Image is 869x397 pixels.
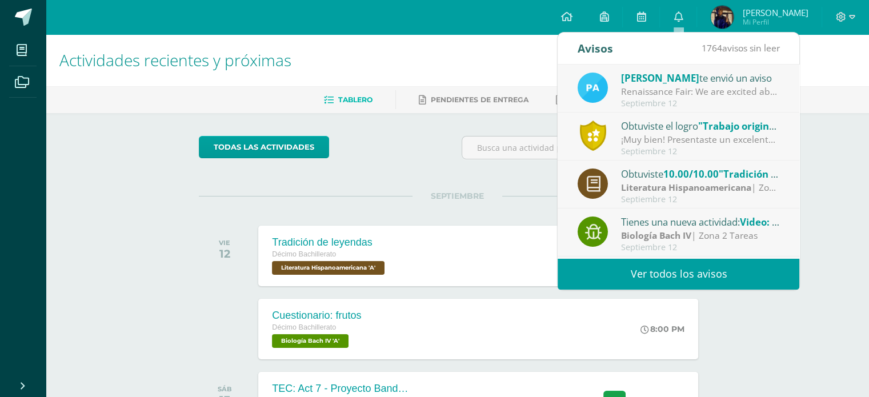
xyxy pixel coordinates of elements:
[621,99,780,109] div: Septiembre 12
[698,119,782,133] span: "Trabajo original"
[621,70,780,85] div: te envió un aviso
[640,324,684,334] div: 8:00 PM
[272,261,385,275] span: Literatura Hispanoamericana 'A'
[272,383,409,395] div: TEC: Act 7 - Proyecto Bandera Verde
[621,214,780,229] div: Tienes una nueva actividad:
[621,133,780,146] div: ¡Muy bien! Presentaste un excelente proyecto que se diferenció por ser único y cumplir con los re...
[621,118,780,133] div: Obtuviste el logro
[701,42,722,54] span: 1764
[740,215,829,228] span: Video: polinización
[431,95,528,104] span: Pendientes de entrega
[621,71,699,85] span: [PERSON_NAME]
[621,229,780,242] div: | Zona 2 Tareas
[621,181,751,194] strong: Literatura Hispanoamericana
[272,236,387,248] div: Tradición de leyendas
[219,247,230,260] div: 12
[711,6,734,29] img: 47cfc69b6a1e0313111ae0dfa61b3de3.png
[59,49,291,71] span: Actividades recientes y próximas
[742,17,808,27] span: Mi Perfil
[621,181,780,194] div: | Zona 2
[742,7,808,18] span: [PERSON_NAME]
[621,147,780,157] div: Septiembre 12
[272,250,336,258] span: Décimo Bachillerato
[621,85,780,98] div: Renaissance Fair: We are excited about our Renaissance Fair and happy to share this invitation wi...
[272,334,349,348] span: Biología Bach IV 'A'
[272,310,361,322] div: Cuestionario: frutos
[621,243,780,252] div: Septiembre 12
[324,91,373,109] a: Tablero
[199,136,329,158] a: todas las Actividades
[578,73,608,103] img: 16d00d6a61aad0e8a558f8de8df831eb.png
[701,42,779,54] span: avisos sin leer
[663,167,719,181] span: 10.00/10.00
[272,323,336,331] span: Décimo Bachillerato
[719,167,832,181] span: "Tradición de leyendas"
[558,258,799,290] a: Ver todos los avisos
[419,91,528,109] a: Pendientes de entrega
[621,166,780,181] div: Obtuviste en
[578,33,613,64] div: Avisos
[556,91,619,109] a: Entregadas
[621,195,780,204] div: Septiembre 12
[338,95,373,104] span: Tablero
[218,385,232,393] div: SÁB
[621,229,691,242] strong: Biología Bach IV
[462,137,715,159] input: Busca una actividad próxima aquí...
[413,191,502,201] span: SEPTIEMBRE
[219,239,230,247] div: VIE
